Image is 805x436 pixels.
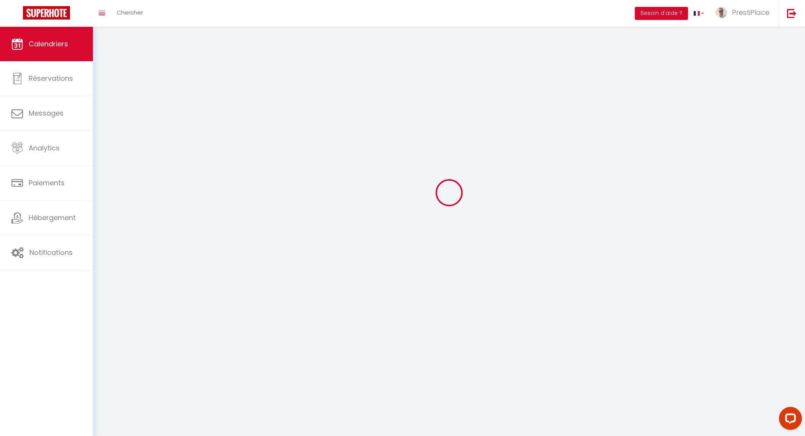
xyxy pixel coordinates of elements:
[773,404,805,436] iframe: LiveChat chat widget
[716,7,727,18] img: ...
[29,143,60,153] span: Analytics
[29,248,73,257] span: Notifications
[29,39,68,49] span: Calendriers
[29,108,63,118] span: Messages
[635,7,688,20] button: Besoin d'aide ?
[117,8,143,16] span: Chercher
[29,73,73,83] span: Réservations
[732,8,769,17] span: PrestiPlace
[787,8,797,18] img: logout
[29,213,76,222] span: Hébergement
[23,6,70,20] img: Super Booking
[29,178,65,188] span: Paiements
